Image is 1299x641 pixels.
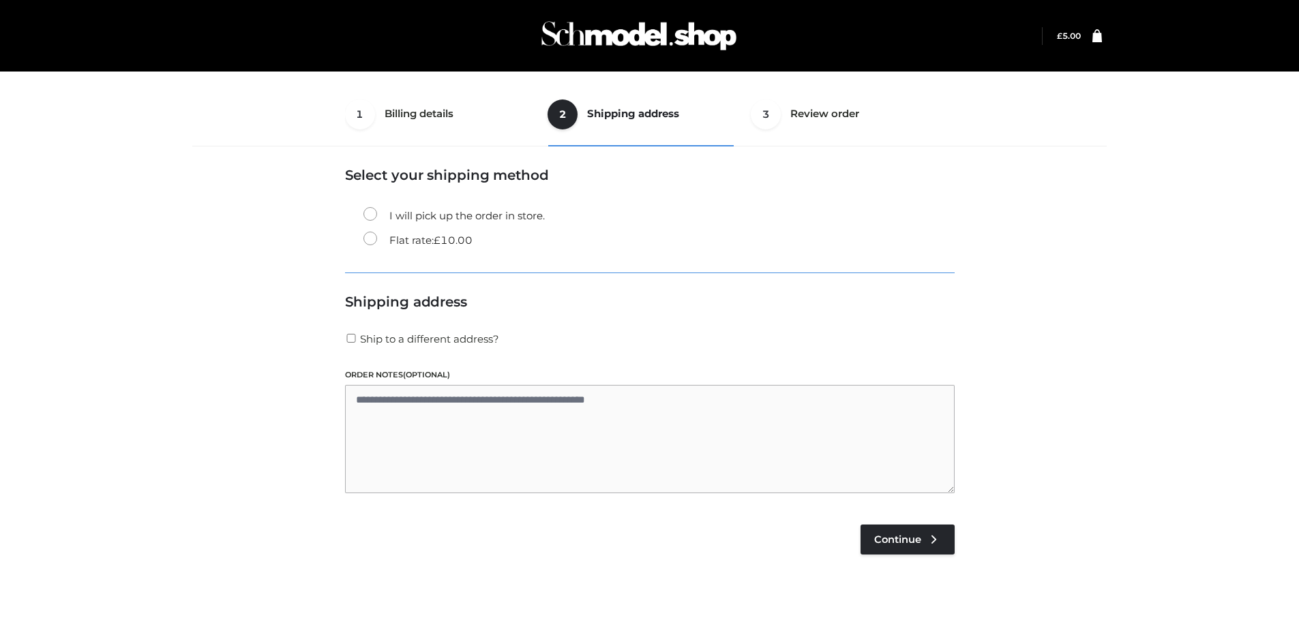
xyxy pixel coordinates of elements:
[434,234,441,247] span: £
[345,167,955,183] h3: Select your shipping method
[360,332,499,345] span: Ship to a different address?
[1057,31,1062,41] span: £
[345,294,955,310] h3: Shipping address
[861,525,955,554] a: Continue
[874,533,921,546] span: Continue
[1057,31,1081,41] a: £5.00
[345,369,955,381] label: Order notes
[403,370,450,379] span: (optional)
[363,207,545,225] label: I will pick up the order in store.
[537,9,741,63] img: Schmodel Admin 964
[363,232,473,249] label: Flat rate:
[1057,31,1081,41] bdi: 5.00
[345,334,357,343] input: Ship to a different address?
[434,234,473,247] bdi: 10.00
